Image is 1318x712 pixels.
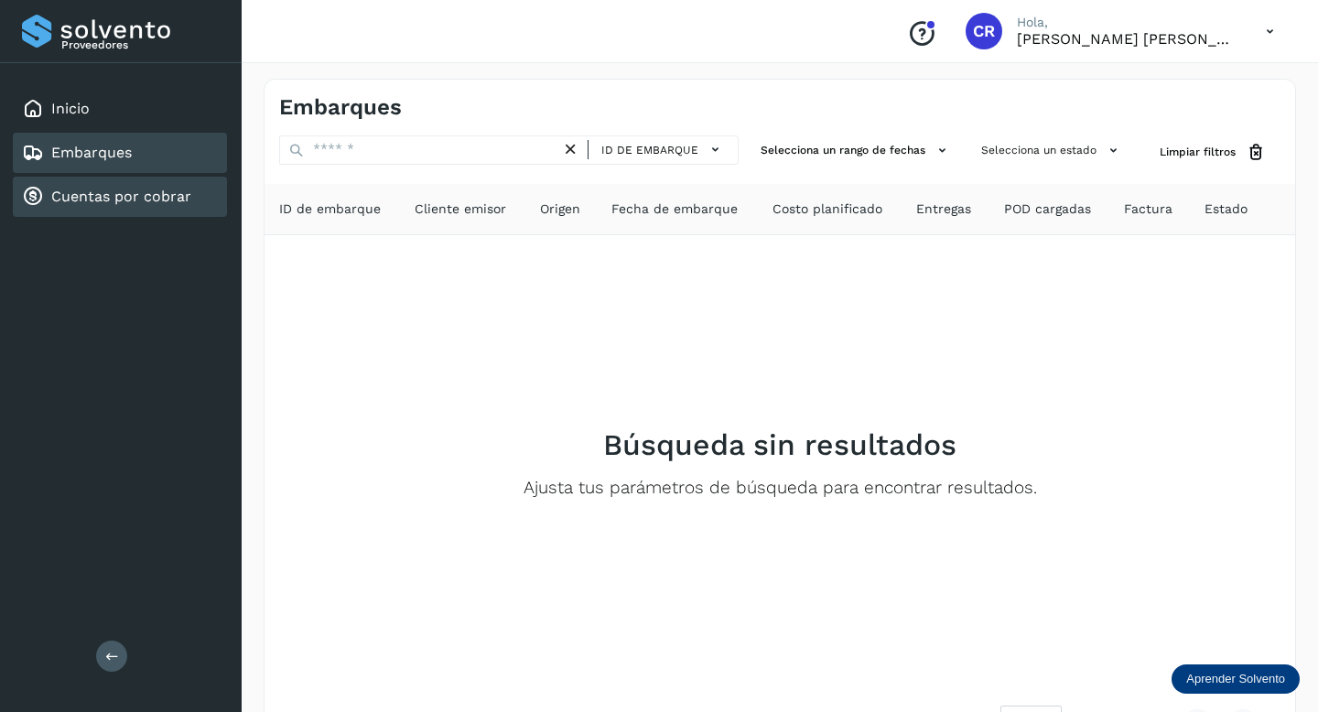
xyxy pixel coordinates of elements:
span: Factura [1124,200,1172,219]
button: Limpiar filtros [1145,135,1280,169]
a: Cuentas por cobrar [51,188,191,205]
span: Origen [540,200,580,219]
span: Limpiar filtros [1160,144,1236,160]
a: Embarques [51,144,132,161]
button: Selecciona un estado [974,135,1130,166]
span: Fecha de embarque [611,200,738,219]
p: CARLOS RODOLFO BELLI PEDRAZA [1017,30,1237,48]
button: Selecciona un rango de fechas [753,135,959,166]
span: Entregas [916,200,971,219]
div: Embarques [13,133,227,173]
a: Inicio [51,100,90,117]
h2: Búsqueda sin resultados [603,427,956,462]
div: Cuentas por cobrar [13,177,227,217]
span: Costo planificado [772,200,882,219]
div: Aprender Solvento [1172,664,1300,694]
p: Hola, [1017,15,1237,30]
div: Inicio [13,89,227,129]
span: POD cargadas [1004,200,1091,219]
p: Aprender Solvento [1186,672,1285,686]
span: Estado [1205,200,1248,219]
p: Ajusta tus parámetros de búsqueda para encontrar resultados. [524,478,1037,499]
span: Cliente emisor [415,200,506,219]
span: ID de embarque [279,200,381,219]
h4: Embarques [279,94,402,121]
button: ID de embarque [596,136,730,163]
span: ID de embarque [601,142,698,158]
p: Proveedores [61,38,220,51]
